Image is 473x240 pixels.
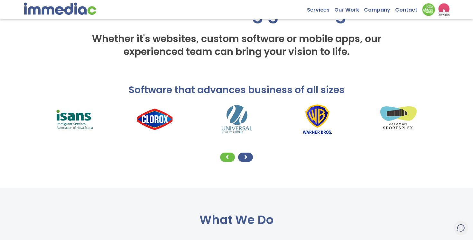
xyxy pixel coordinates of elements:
a: Services [307,3,334,13]
img: logo2_wea_nobg.webp [438,3,450,16]
img: Warner_Bros._logo.png [277,103,358,136]
a: Company [364,3,395,13]
img: Clorox-logo.png [114,103,196,136]
span: Whether it's websites, custom software or mobile apps, our experienced team can bring your vision... [92,32,381,58]
img: sportsplexLogo.png [358,103,439,136]
a: Our Work [334,3,364,13]
img: isansLogo.png [33,103,114,136]
img: universalLogo.png [195,103,277,136]
span: Software that advances business of all sizes [128,83,345,97]
a: Contact [395,3,422,13]
img: Down [422,3,435,16]
img: immediac [24,3,96,15]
